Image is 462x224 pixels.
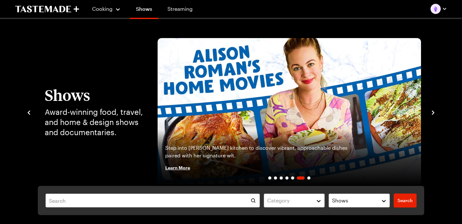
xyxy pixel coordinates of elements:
span: Cooking [92,6,112,12]
span: Go to slide 5 [291,176,294,180]
a: Alison Roman's Home MoviesStep into [PERSON_NAME] kitchen to discover vibrant, approachable dishe... [158,38,421,186]
button: Cooking [92,1,121,16]
img: Alison Roman's Home Movies [158,38,421,186]
span: Learn More [165,164,190,171]
button: Shows [329,194,390,208]
a: To Tastemade Home Page [15,5,79,13]
div: 6 / 7 [158,38,421,186]
button: Profile picture [431,4,447,14]
input: Search [45,194,260,208]
span: Search [397,197,413,204]
p: Award-winning food, travel, and home & design shows and documentaries. [45,107,145,137]
span: Shows [332,197,348,204]
span: Go to slide 4 [285,176,289,180]
img: Profile picture [431,4,441,14]
h1: Shows [45,87,145,103]
span: Go to slide 3 [280,176,283,180]
a: filters [394,194,417,208]
a: Shows [130,1,159,19]
span: Go to slide 2 [274,176,277,180]
p: Step into [PERSON_NAME] kitchen to discover vibrant, approachable dishes paired with her signatur... [165,144,364,159]
span: Go to slide 7 [307,176,310,180]
div: Category [267,197,312,204]
span: Go to slide 6 [297,176,305,180]
button: navigate to next item [430,108,436,116]
span: Go to slide 1 [268,176,271,180]
button: Category [264,194,325,208]
button: navigate to previous item [26,108,32,116]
